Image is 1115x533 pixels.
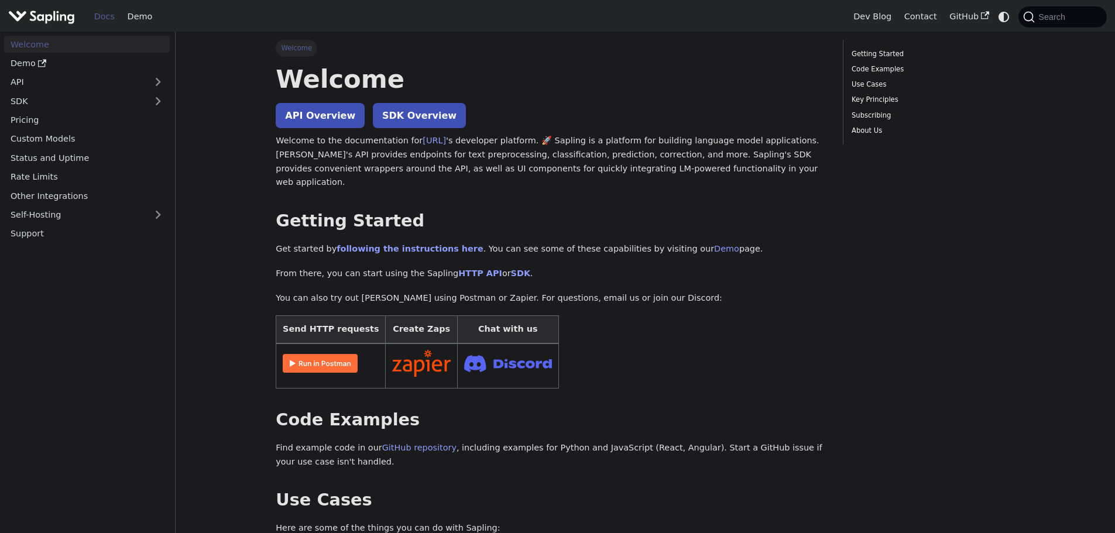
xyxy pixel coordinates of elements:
img: Join Discord [464,352,552,376]
a: About Us [852,125,1010,136]
a: SDK [4,92,146,109]
a: SDK Overview [373,103,466,128]
h1: Welcome [276,63,826,95]
a: following the instructions here [337,244,483,253]
a: Contact [898,8,944,26]
a: GitHub repository [382,443,457,452]
a: Pricing [4,112,170,129]
p: Welcome to the documentation for 's developer platform. 🚀 Sapling is a platform for building lang... [276,134,826,190]
a: Rate Limits [4,169,170,185]
span: Search [1035,12,1072,22]
a: Support [4,225,170,242]
a: Key Principles [852,94,1010,105]
a: API [4,74,146,91]
a: Self-Hosting [4,207,170,223]
button: Expand sidebar category 'SDK' [146,92,170,109]
a: Demo [4,55,170,72]
a: Demo [714,244,739,253]
img: Sapling.ai [8,8,75,25]
a: Docs [88,8,121,26]
a: Demo [121,8,159,26]
a: Subscribing [852,110,1010,121]
a: API Overview [276,103,365,128]
th: Send HTTP requests [276,316,386,343]
h2: Use Cases [276,490,826,511]
img: Connect in Zapier [392,350,451,377]
nav: Breadcrumbs [276,40,826,56]
a: Other Integrations [4,187,170,204]
th: Create Zaps [386,316,458,343]
a: Sapling.aiSapling.ai [8,8,79,25]
h2: Getting Started [276,211,826,232]
a: Use Cases [852,79,1010,90]
a: Status and Uptime [4,149,170,166]
a: Dev Blog [847,8,897,26]
a: Code Examples [852,64,1010,75]
a: GitHub [943,8,995,26]
p: Find example code in our , including examples for Python and JavaScript (React, Angular). Start a... [276,441,826,469]
img: Run in Postman [283,354,358,373]
p: Get started by . You can see some of these capabilities by visiting our page. [276,242,826,256]
h2: Code Examples [276,410,826,431]
a: SDK [511,269,530,278]
p: You can also try out [PERSON_NAME] using Postman or Zapier. For questions, email us or join our D... [276,291,826,305]
a: Custom Models [4,130,170,147]
a: [URL] [423,136,446,145]
th: Chat with us [457,316,558,343]
span: Welcome [276,40,317,56]
button: Search (Command+K) [1018,6,1106,27]
button: Switch between dark and light mode (currently system mode) [996,8,1013,25]
a: Welcome [4,36,170,53]
a: Getting Started [852,49,1010,60]
button: Expand sidebar category 'API' [146,74,170,91]
a: HTTP API [458,269,502,278]
p: From there, you can start using the Sapling or . [276,267,826,281]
